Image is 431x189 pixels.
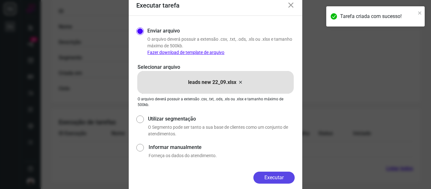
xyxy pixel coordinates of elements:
[253,172,295,184] button: Executar
[138,96,293,108] p: O arquivo deverá possuir a extensão .csv, .txt, .ods, .xls ou .xlsx e tamanho máximo de 500kb.
[188,79,236,86] p: leads new 22_09.xlsx
[149,144,295,151] label: Informar manualmente
[136,2,180,9] h3: Executar tarefa
[149,152,295,159] p: Forneça os dados do atendimento.
[148,115,295,123] label: Utilizar segmentação
[340,13,416,20] div: Tarefa criada com sucesso!
[147,36,295,56] p: O arquivo deverá possuir a extensão .csv, .txt, .ods, .xls ou .xlsx e tamanho máximo de 500kb.
[147,27,180,35] label: Enviar arquivo
[147,50,224,55] a: Fazer download de template de arquivo
[418,9,422,16] button: close
[148,124,295,137] p: O Segmento pode ser tanto a sua base de clientes como um conjunto de atendimentos.
[138,63,293,71] p: Selecionar arquivo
